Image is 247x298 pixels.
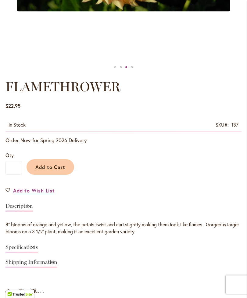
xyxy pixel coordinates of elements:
div: 137 [231,121,238,128]
a: Add to Wish List [5,187,55,194]
div: FLAMETHROWER [123,63,129,72]
span: Qty [5,152,14,158]
div: FLAMETHROWER [118,63,123,72]
span: In stock [9,121,26,128]
span: FLAMETHROWER [5,79,120,95]
iframe: Launch Accessibility Center [5,276,22,293]
a: Specifications [5,244,38,253]
strong: Great with... [5,286,45,296]
p: Order Now for Spring 2026 Delivery [5,137,242,144]
a: Shipping Information [5,259,57,268]
span: Add to Wish List [13,187,55,194]
div: 8" blooms of orange and yellow, the petals twist and curl slightly making them look like flames. ... [5,221,242,235]
div: FLAMETHROWER [129,63,134,72]
div: Detailed Product Info [5,200,242,271]
div: Availability [9,121,26,128]
div: FLAMETHROWER [113,63,118,72]
span: Add to Cart [35,164,66,170]
a: Description [5,203,33,212]
span: $22.95 [5,102,20,109]
strong: SKU [216,121,229,128]
button: Add to Cart [27,159,74,175]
